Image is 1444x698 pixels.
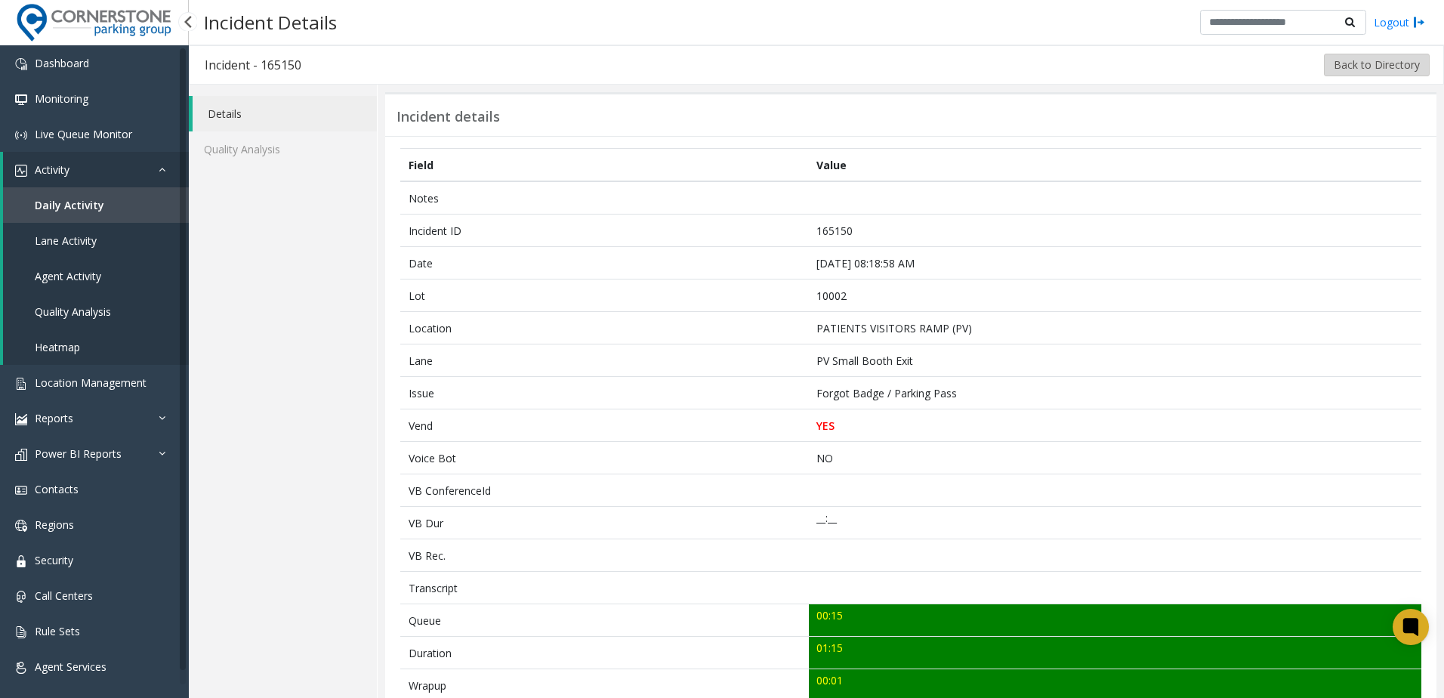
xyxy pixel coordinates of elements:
img: 'icon' [15,449,27,461]
td: VB Rec. [400,539,809,572]
td: Location [400,312,809,344]
td: PV Small Booth Exit [809,344,1421,377]
span: Regions [35,517,74,532]
td: 01:15 [809,637,1421,669]
td: VB Dur [400,507,809,539]
span: Contacts [35,482,79,496]
a: Heatmap [3,329,189,365]
td: VB ConferenceId [400,474,809,507]
img: logout [1413,14,1425,30]
p: NO [816,450,1413,466]
span: Agent Services [35,659,106,674]
a: Agent Activity [3,258,189,294]
span: Quality Analysis [35,304,111,319]
td: Lane [400,344,809,377]
span: Location Management [35,375,147,390]
td: __:__ [809,507,1421,539]
a: Quality Analysis [189,131,377,167]
h3: Incident - 165150 [190,48,316,82]
a: Details [193,96,377,131]
span: Agent Activity [35,269,101,283]
img: 'icon' [15,129,27,141]
img: 'icon' [15,58,27,70]
td: Notes [400,181,809,215]
span: Heatmap [35,340,80,354]
span: Activity [35,162,69,177]
a: Lane Activity [3,223,189,258]
a: Activity [3,152,189,187]
img: 'icon' [15,378,27,390]
span: Power BI Reports [35,446,122,461]
td: Vend [400,409,809,442]
img: 'icon' [15,413,27,425]
span: Reports [35,411,73,425]
th: Value [809,149,1421,182]
img: 'icon' [15,484,27,496]
span: Security [35,553,73,567]
img: 'icon' [15,94,27,106]
td: PATIENTS VISITORS RAMP (PV) [809,312,1421,344]
td: Forgot Badge / Parking Pass [809,377,1421,409]
img: 'icon' [15,555,27,567]
span: Rule Sets [35,624,80,638]
td: Incident ID [400,215,809,247]
span: Lane Activity [35,233,97,248]
h3: Incident Details [196,4,344,41]
td: [DATE] 08:18:58 AM [809,247,1421,280]
p: YES [816,418,1413,434]
span: Call Centers [35,588,93,603]
td: Duration [400,637,809,669]
img: 'icon' [15,165,27,177]
td: 10002 [809,280,1421,312]
td: Lot [400,280,809,312]
h3: Incident details [396,109,500,125]
td: Date [400,247,809,280]
img: 'icon' [15,662,27,674]
img: 'icon' [15,591,27,603]
td: 00:15 [809,604,1421,637]
span: Dashboard [35,56,89,70]
a: Logout [1374,14,1425,30]
span: Live Queue Monitor [35,127,132,141]
span: Daily Activity [35,198,104,212]
button: Back to Directory [1324,54,1430,76]
span: Monitoring [35,91,88,106]
td: Queue [400,604,809,637]
th: Field [400,149,809,182]
td: Transcript [400,572,809,604]
a: Quality Analysis [3,294,189,329]
td: Voice Bot [400,442,809,474]
img: 'icon' [15,626,27,638]
a: Daily Activity [3,187,189,223]
img: 'icon' [15,520,27,532]
td: Issue [400,377,809,409]
td: 165150 [809,215,1421,247]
